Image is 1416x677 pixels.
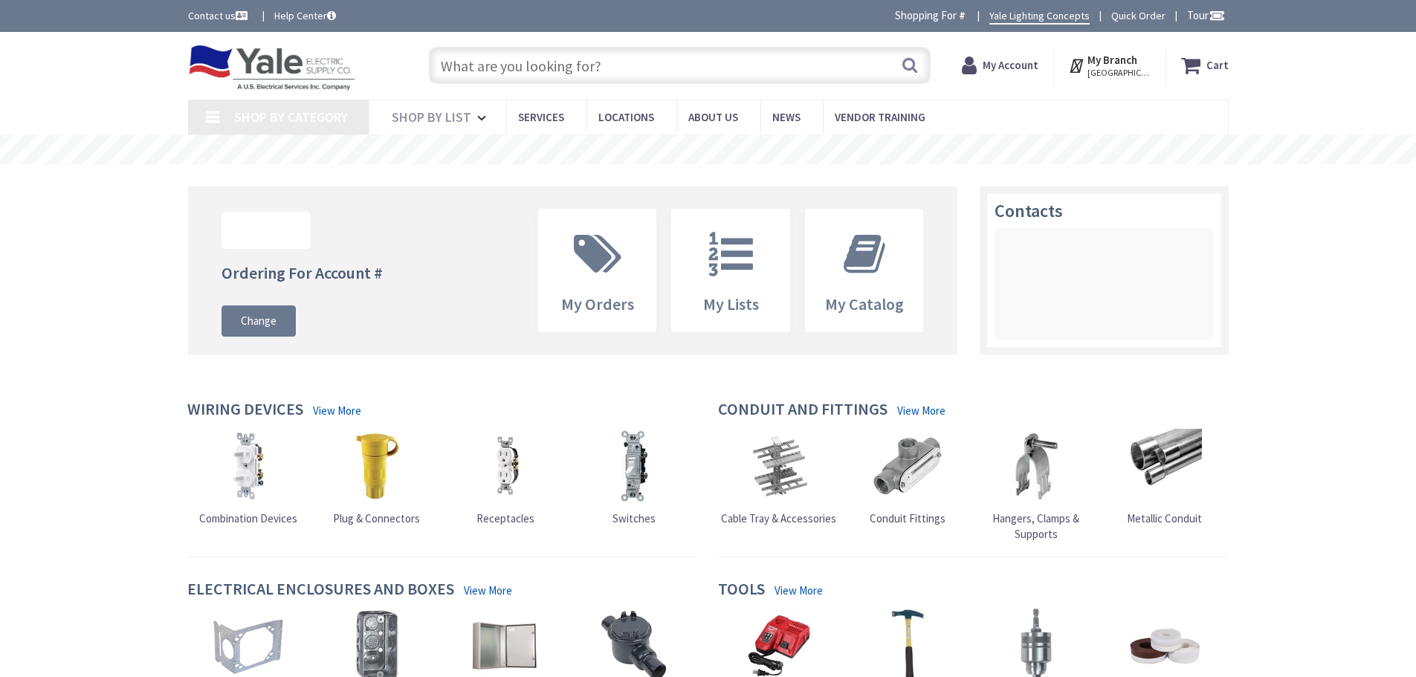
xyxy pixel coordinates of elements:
[870,511,945,525] span: Conduit Fittings
[187,580,454,601] h4: Electrical Enclosures and Boxes
[897,403,945,418] a: View More
[597,429,671,526] a: Switches Switches
[199,511,297,525] span: Combination Devices
[1127,511,1202,525] span: Metallic Conduit
[234,108,348,126] span: Shop By Category
[429,47,931,84] input: What are you looking for?
[703,294,759,314] span: My Lists
[1127,429,1202,526] a: Metallic Conduit Metallic Conduit
[775,583,823,598] a: View More
[518,110,564,124] span: Services
[895,8,957,22] span: Shopping For
[1187,8,1225,22] span: Tour
[835,110,925,124] span: Vendor Training
[392,108,471,126] span: Shop By List
[959,8,966,22] strong: #
[468,429,543,526] a: Receptacles Receptacles
[992,511,1079,541] span: Hangers, Clamps & Supports
[468,429,543,503] img: Receptacles
[561,294,634,314] span: My Orders
[721,511,836,525] span: Cable Tray & Accessories
[598,110,654,124] span: Locations
[983,58,1038,72] strong: My Account
[721,429,836,526] a: Cable Tray & Accessories Cable Tray & Accessories
[313,403,361,418] a: View More
[718,580,765,601] h4: Tools
[772,110,801,124] span: News
[672,210,789,331] a: My Lists
[1068,52,1151,79] div: My Branch [GEOGRAPHIC_DATA], [GEOGRAPHIC_DATA]
[1206,52,1229,79] strong: Cart
[1181,52,1229,79] a: Cart
[222,264,383,282] h4: Ordering For Account #
[962,52,1038,79] a: My Account
[975,429,1097,542] a: Hangers, Clamps & Supports Hangers, Clamps & Supports
[1087,67,1151,79] span: [GEOGRAPHIC_DATA], [GEOGRAPHIC_DATA]
[476,511,534,525] span: Receptacles
[274,8,336,23] a: Help Center
[333,511,420,525] span: Plug & Connectors
[612,511,656,525] span: Switches
[333,429,420,526] a: Plug & Connectors Plug & Connectors
[1087,53,1137,67] strong: My Branch
[464,583,512,598] a: View More
[199,429,297,526] a: Combination Devices Combination Devices
[870,429,945,503] img: Conduit Fittings
[995,201,1214,221] h3: Contacts
[222,305,296,337] a: Change
[340,429,414,503] img: Plug & Connectors
[187,400,303,421] h4: Wiring Devices
[188,8,250,23] a: Contact us
[1128,429,1202,503] img: Metallic Conduit
[999,429,1073,503] img: Hangers, Clamps & Supports
[718,400,888,421] h4: Conduit and Fittings
[597,429,671,503] img: Switches
[825,294,904,314] span: My Catalog
[688,110,738,124] span: About Us
[211,429,285,503] img: Combination Devices
[870,429,945,526] a: Conduit Fittings Conduit Fittings
[1111,8,1166,23] a: Quick Order
[539,210,656,331] a: My Orders
[989,8,1090,25] a: Yale Lighting Concepts
[188,45,356,91] img: Yale Electric Supply Co.
[742,429,816,503] img: Cable Tray & Accessories
[806,210,923,331] a: My Catalog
